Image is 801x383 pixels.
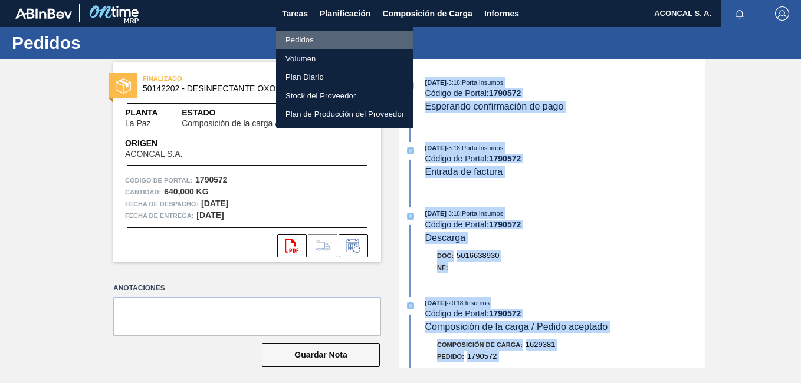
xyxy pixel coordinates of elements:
a: Pedidos [276,31,413,49]
a: Plan Diario [276,68,413,87]
a: Stock del Proveedor [276,87,413,105]
a: Plan de Producción del Proveedor [276,105,413,124]
a: Volumen [276,49,413,68]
